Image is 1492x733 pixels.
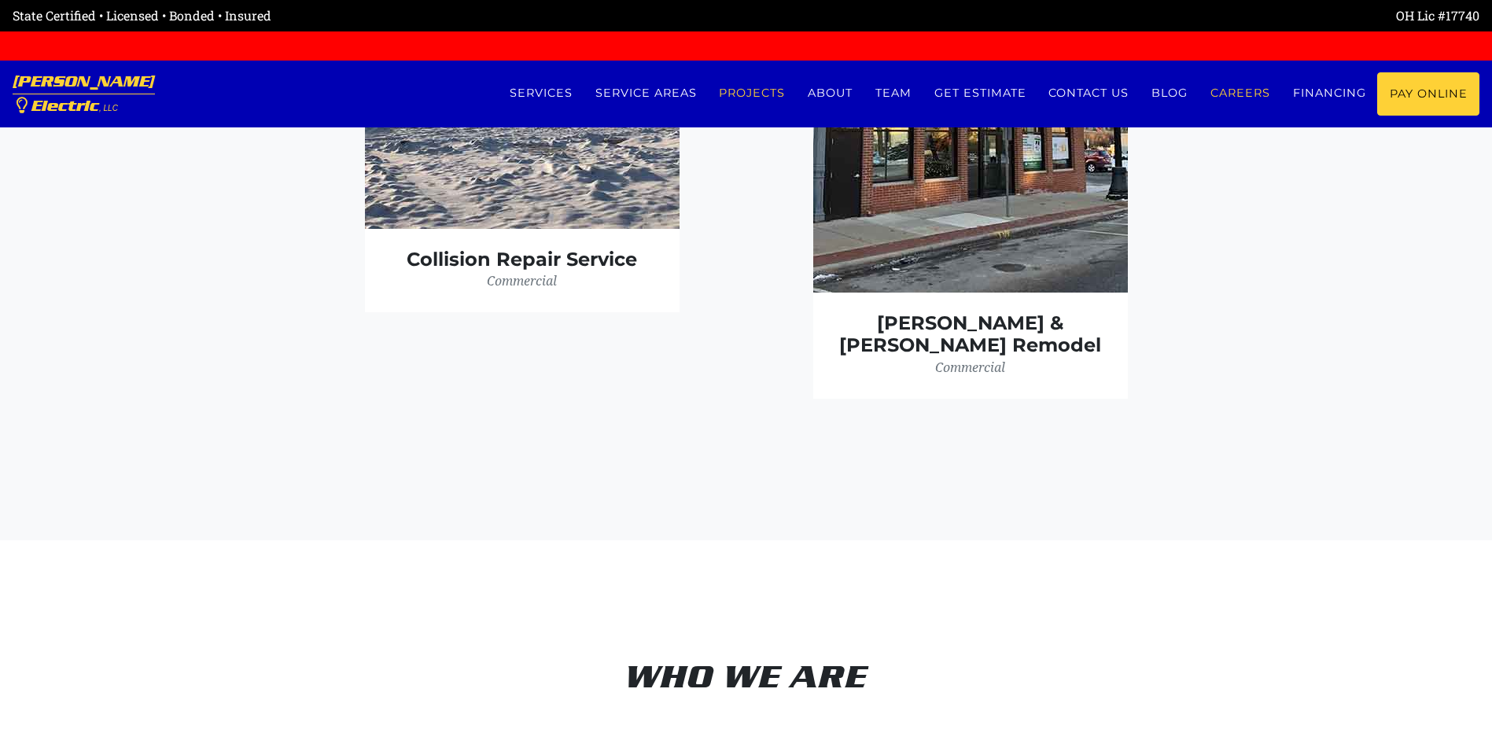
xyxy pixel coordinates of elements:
[797,72,864,114] a: About
[864,72,923,114] a: Team
[1140,72,1199,114] a: Blog
[1281,72,1377,114] a: Financing
[1199,72,1282,114] a: Careers
[498,72,584,114] a: Services
[584,72,708,114] a: Service Areas
[833,312,1108,358] h4: [PERSON_NAME] & [PERSON_NAME] Remodel
[385,249,660,271] h4: Collision Repair Service
[1037,72,1140,114] a: Contact us
[99,104,118,112] span: , LLC
[708,72,797,114] a: Projects
[310,658,1183,696] h2: Who we are
[833,357,1108,379] p: Commercial
[923,72,1037,114] a: Get estimate
[385,271,660,293] p: Commercial
[13,61,155,127] a: [PERSON_NAME] Electric, LLC
[1377,72,1479,116] a: Pay Online
[746,6,1480,25] div: OH Lic #17740
[13,6,746,25] div: State Certified • Licensed • Bonded • Insured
